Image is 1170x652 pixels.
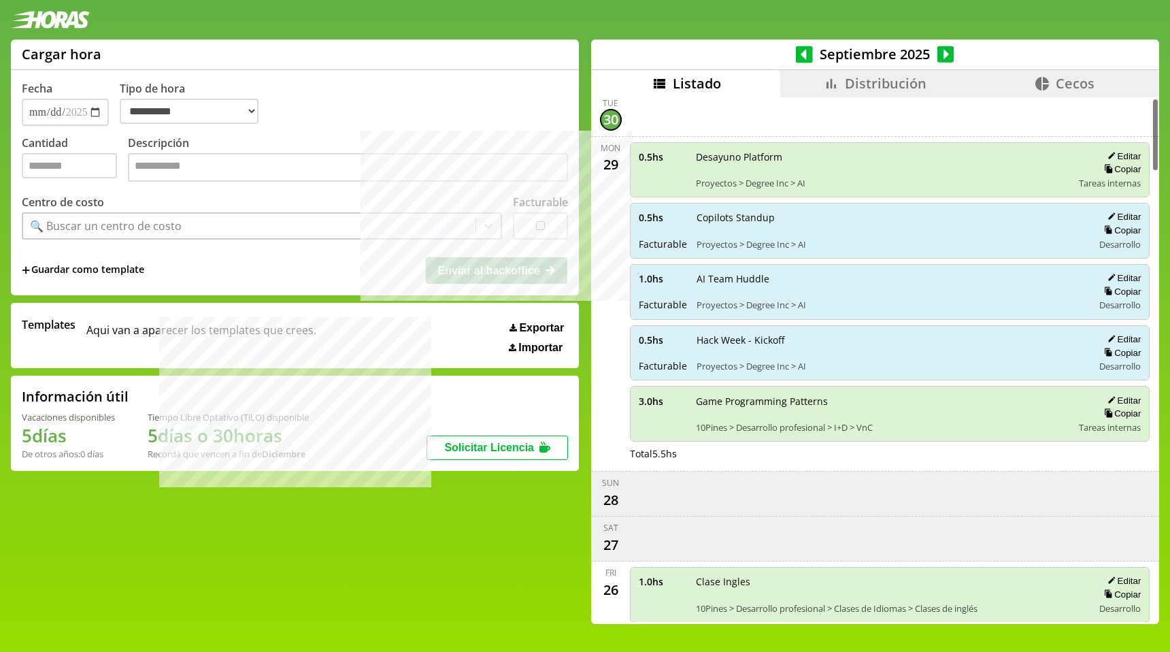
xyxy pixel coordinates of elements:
span: Listado [673,74,721,93]
button: Copiar [1100,347,1141,359]
h1: 5 días o 30 horas [148,423,309,448]
h1: Cargar hora [22,45,101,63]
span: 3.0 hs [639,395,686,408]
span: 1.0 hs [639,272,687,285]
span: AI Team Huddle [697,272,1084,285]
div: Fri [605,567,616,578]
span: Importar [518,342,563,354]
span: Desarrollo [1099,360,1141,372]
span: Proyectos > Degree Inc > AI [697,299,1084,311]
span: Game Programming Patterns [696,395,1070,408]
div: Vacaciones disponibles [22,411,115,423]
span: Exportar [519,322,564,334]
span: + [22,263,30,278]
span: Hack Week - Kickoff [697,333,1084,346]
div: 30 [600,109,622,131]
span: 1.0 hs [639,575,686,588]
h1: 5 días [22,423,115,448]
span: Facturable [639,298,687,311]
b: Diciembre [262,448,305,460]
span: Desarrollo [1099,238,1141,250]
button: Solicitar Licencia [427,436,568,460]
span: Copilots Standup [697,211,1084,224]
div: Sun [602,477,619,489]
span: Cecos [1056,74,1094,93]
span: Templates [22,317,76,332]
select: Tipo de hora [120,99,258,124]
span: Proyectos > Degree Inc > AI [697,238,1084,250]
button: Editar [1103,395,1141,406]
label: Fecha [22,81,52,96]
div: 🔍 Buscar un centro de costo [30,218,182,233]
button: Editar [1103,333,1141,345]
span: 10Pines > Desarrollo profesional > Clases de Idiomas > Clases de inglés [696,602,1084,615]
span: Facturable [639,238,687,250]
button: Editar [1103,575,1141,587]
textarea: Descripción [128,153,568,182]
span: 0.5 hs [639,333,687,346]
button: Copiar [1100,286,1141,297]
span: Desarrollo [1099,602,1141,615]
img: logotipo [11,11,90,29]
button: Exportar [505,321,568,335]
label: Tipo de hora [120,81,269,126]
button: Copiar [1100,589,1141,600]
span: 10Pines > Desarrollo profesional > I+D > VnC [696,421,1070,434]
div: Tue [603,97,618,109]
label: Descripción [128,135,568,185]
div: De otros años: 0 días [22,448,115,460]
span: +Guardar como template [22,263,144,278]
div: 28 [600,489,622,510]
span: Desayuno Platform [696,150,1070,163]
label: Centro de costo [22,195,104,210]
div: Total 5.5 hs [630,447,1150,460]
button: Copiar [1100,163,1141,175]
span: Facturable [639,359,687,372]
label: Facturable [513,195,568,210]
div: Sat [603,522,618,534]
div: scrollable content [591,97,1159,623]
input: Cantidad [22,153,117,178]
span: Tareas internas [1079,421,1141,434]
div: Tiempo Libre Optativo (TiLO) disponible [148,411,309,423]
span: Desarrollo [1099,299,1141,311]
span: Clase Ingles [696,575,1084,588]
span: 0.5 hs [639,211,687,224]
button: Copiar [1100,408,1141,419]
label: Cantidad [22,135,128,185]
button: Copiar [1100,225,1141,236]
span: Septiembre 2025 [813,45,937,63]
span: Proyectos > Degree Inc > AI [697,360,1084,372]
span: Distribución [845,74,926,93]
span: Aqui van a aparecer los templates que crees. [86,317,316,354]
div: 29 [600,154,622,176]
h2: Información útil [22,387,129,406]
button: Editar [1103,211,1141,223]
span: Proyectos > Degree Inc > AI [696,177,1070,189]
button: Editar [1103,150,1141,162]
span: Solicitar Licencia [444,442,534,453]
span: 0.5 hs [639,150,686,163]
div: Recordá que vencen a fin de [148,448,309,460]
div: Mon [601,142,620,154]
button: Editar [1103,272,1141,284]
span: Tareas internas [1079,177,1141,189]
div: 26 [600,578,622,600]
div: 27 [600,534,622,555]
